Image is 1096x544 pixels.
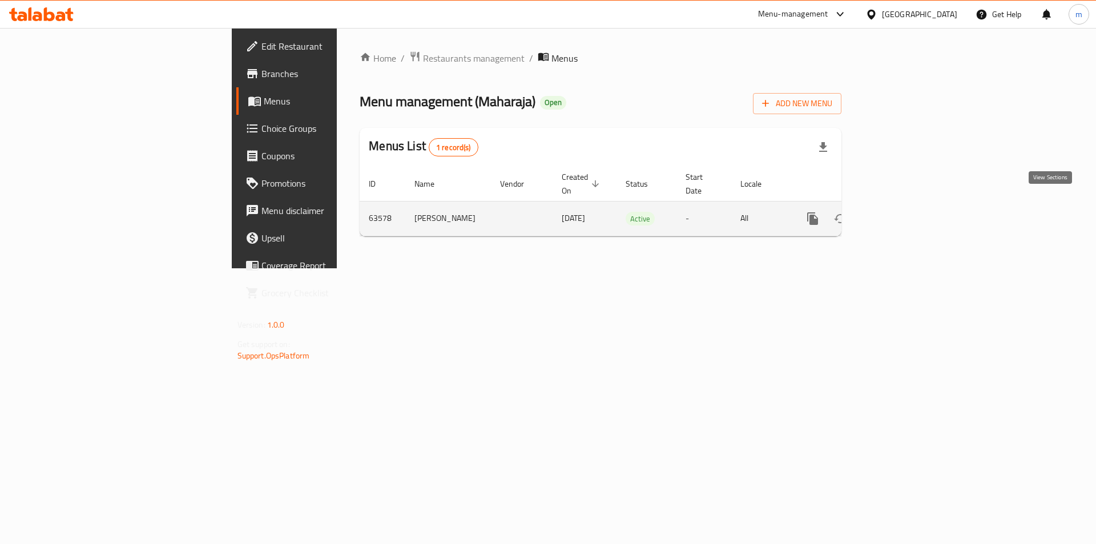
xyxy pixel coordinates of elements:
[261,259,406,272] span: Coverage Report
[809,134,837,161] div: Export file
[236,197,415,224] a: Menu disclaimer
[562,211,585,225] span: [DATE]
[261,122,406,135] span: Choice Groups
[236,115,415,142] a: Choice Groups
[360,167,918,236] table: enhanced table
[236,33,415,60] a: Edit Restaurant
[429,142,478,153] span: 1 record(s)
[369,177,390,191] span: ID
[626,177,663,191] span: Status
[409,51,525,66] a: Restaurants management
[236,87,415,115] a: Menus
[236,142,415,170] a: Coupons
[626,212,655,225] span: Active
[429,138,478,156] div: Total records count
[882,8,957,21] div: [GEOGRAPHIC_DATA]
[360,88,535,114] span: Menu management ( Maharaja )
[267,317,285,332] span: 1.0.0
[236,224,415,252] a: Upsell
[261,204,406,217] span: Menu disclaimer
[540,96,566,110] div: Open
[236,279,415,307] a: Grocery Checklist
[360,51,841,66] nav: breadcrumb
[562,170,603,198] span: Created On
[551,51,578,65] span: Menus
[758,7,828,21] div: Menu-management
[753,93,841,114] button: Add New Menu
[540,98,566,107] span: Open
[261,149,406,163] span: Coupons
[423,51,525,65] span: Restaurants management
[529,51,533,65] li: /
[261,176,406,190] span: Promotions
[261,67,406,80] span: Branches
[686,170,718,198] span: Start Date
[762,96,832,111] span: Add New Menu
[237,317,265,332] span: Version:
[790,167,918,202] th: Actions
[827,205,854,232] button: Change Status
[369,138,478,156] h2: Menus List
[414,177,449,191] span: Name
[500,177,539,191] span: Vendor
[740,177,776,191] span: Locale
[799,205,827,232] button: more
[236,60,415,87] a: Branches
[236,170,415,197] a: Promotions
[261,39,406,53] span: Edit Restaurant
[264,94,406,108] span: Menus
[261,286,406,300] span: Grocery Checklist
[261,231,406,245] span: Upsell
[236,252,415,279] a: Coverage Report
[676,201,731,236] td: -
[237,348,310,363] a: Support.OpsPlatform
[405,201,491,236] td: [PERSON_NAME]
[237,337,290,352] span: Get support on:
[1075,8,1082,21] span: m
[731,201,790,236] td: All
